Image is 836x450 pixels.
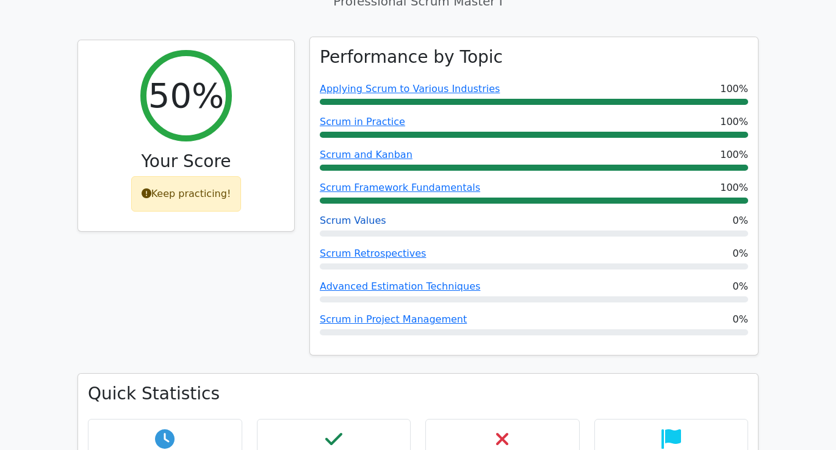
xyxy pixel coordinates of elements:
span: 100% [720,115,748,129]
span: 100% [720,148,748,162]
a: Scrum Framework Fundamentals [320,182,480,193]
span: 0% [733,279,748,294]
a: Scrum in Project Management [320,313,467,325]
h3: Quick Statistics [88,384,748,404]
h3: Performance by Topic [320,47,503,68]
a: Applying Scrum to Various Industries [320,83,500,95]
span: 0% [733,213,748,228]
a: Scrum and Kanban [320,149,413,160]
span: 0% [733,246,748,261]
span: 0% [733,312,748,327]
a: Scrum Retrospectives [320,248,426,259]
a: Scrum Values [320,215,386,226]
span: 100% [720,82,748,96]
h2: 50% [148,75,224,116]
div: Keep practicing! [131,176,242,212]
h3: Your Score [88,151,284,172]
a: Advanced Estimation Techniques [320,280,480,292]
a: Scrum in Practice [320,116,405,127]
span: 100% [720,180,748,195]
